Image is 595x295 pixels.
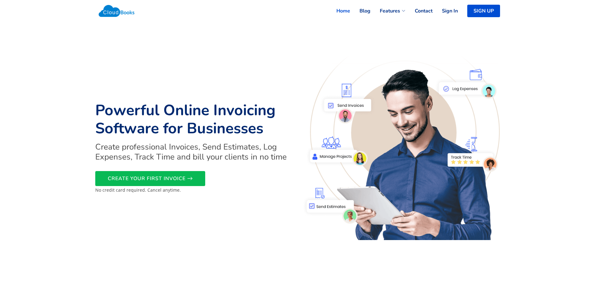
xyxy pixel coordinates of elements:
[433,4,458,18] a: Sign In
[380,7,400,15] span: Features
[95,101,294,137] h1: Powerful Online Invoicing Software for Businesses
[467,5,500,17] a: SIGN UP
[95,187,181,193] small: No credit card required. Cancel anytime.
[95,2,138,20] img: Cloudbooks Logo
[327,4,350,18] a: Home
[405,4,433,18] a: Contact
[95,171,205,186] a: CREATE YOUR FIRST INVOICE
[370,4,405,18] a: Features
[95,142,294,161] h2: Create professional Invoices, Send Estimates, Log Expenses, Track Time and bill your clients in n...
[350,4,370,18] a: Blog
